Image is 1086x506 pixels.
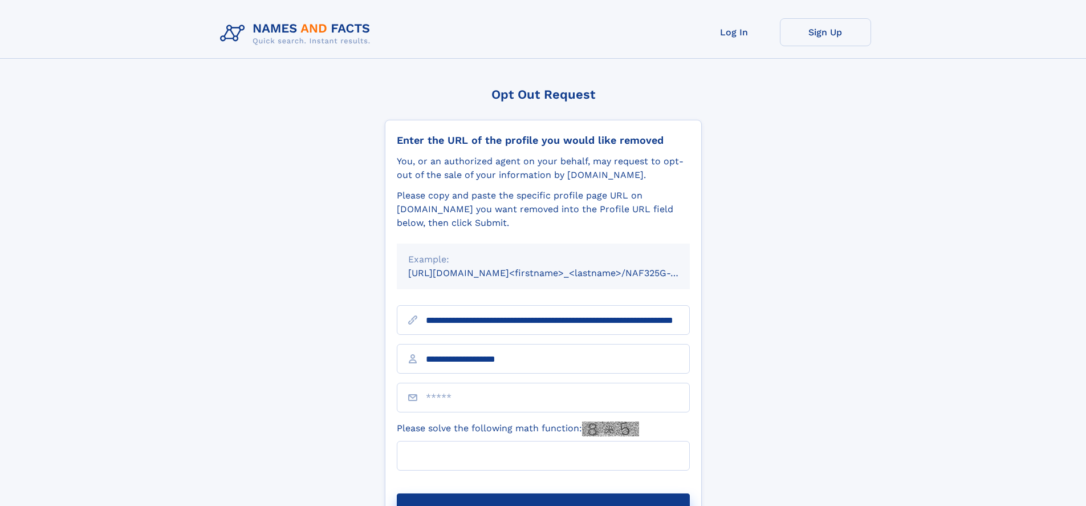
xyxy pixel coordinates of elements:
[408,268,711,278] small: [URL][DOMAIN_NAME]<firstname>_<lastname>/NAF325G-xxxxxxxx
[397,189,690,230] div: Please copy and paste the specific profile page URL on [DOMAIN_NAME] you want removed into the Pr...
[397,134,690,147] div: Enter the URL of the profile you would like removed
[385,87,702,102] div: Opt Out Request
[408,253,678,266] div: Example:
[397,422,639,436] label: Please solve the following math function:
[397,155,690,182] div: You, or an authorized agent on your behalf, may request to opt-out of the sale of your informatio...
[689,18,780,46] a: Log In
[780,18,871,46] a: Sign Up
[215,18,380,49] img: Logo Names and Facts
